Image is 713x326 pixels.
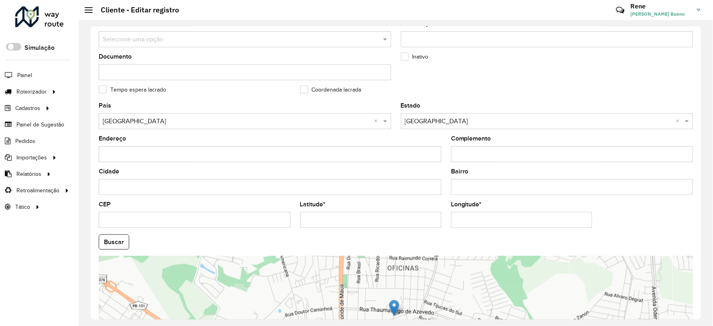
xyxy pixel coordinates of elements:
label: Inativo [401,53,429,61]
label: Bairro [451,167,469,176]
span: Cadastros [15,104,40,112]
label: Estado [401,101,420,110]
span: Clear all [676,116,683,126]
span: Painel de Sugestão [16,120,64,129]
button: Buscar [99,234,129,250]
span: Roteirizador [16,88,47,96]
span: Painel [17,71,32,79]
span: Importações [16,153,47,162]
label: Endereço [99,134,126,143]
label: Latitude [300,200,326,209]
label: Tempo espera lacrado [99,86,166,94]
label: Documento [99,52,132,61]
label: CEP [99,200,111,209]
span: Retroalimentação [16,186,59,195]
label: Cidade [99,167,119,176]
span: Pedidos [15,137,35,145]
h3: Rene [631,2,691,10]
h2: Cliente - Editar registro [93,6,179,14]
label: Longitude [451,200,482,209]
span: Relatórios [16,170,41,178]
label: Simulação [24,43,55,53]
label: Complemento [451,134,491,143]
span: Clear all [374,116,381,126]
label: País [99,101,111,110]
label: Coordenada lacrada [300,86,362,94]
span: [PERSON_NAME] Bueno [631,10,691,18]
img: Marker [389,300,399,316]
span: Tático [15,203,30,211]
a: Contato Rápido [611,2,629,19]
